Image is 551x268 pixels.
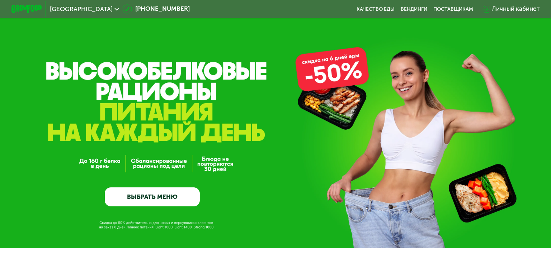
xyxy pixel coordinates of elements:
[433,6,473,12] div: поставщикам
[357,6,395,12] a: Качество еды
[492,4,540,14] div: Личный кабинет
[50,6,113,12] span: [GEOGRAPHIC_DATA]
[401,6,427,12] a: Вендинги
[123,4,189,14] a: [PHONE_NUMBER]
[105,187,200,206] a: ВЫБРАТЬ МЕНЮ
